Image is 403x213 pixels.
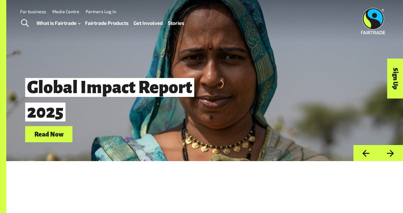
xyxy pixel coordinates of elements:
a: What is Fairtrade [37,19,80,27]
a: Read Now [25,126,72,142]
button: Next [378,145,403,161]
a: For business [20,9,46,14]
button: Previous [353,145,378,161]
a: Partners Log In [86,9,116,14]
a: Stories [168,19,184,27]
a: Fairtrade Products [85,19,128,27]
a: Get Involved [133,19,163,27]
a: Toggle Search [17,15,32,31]
a: Media Centre [52,9,79,14]
span: Global Impact Report 2025 [25,78,194,121]
img: Fairtrade Australia New Zealand logo [361,8,385,34]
